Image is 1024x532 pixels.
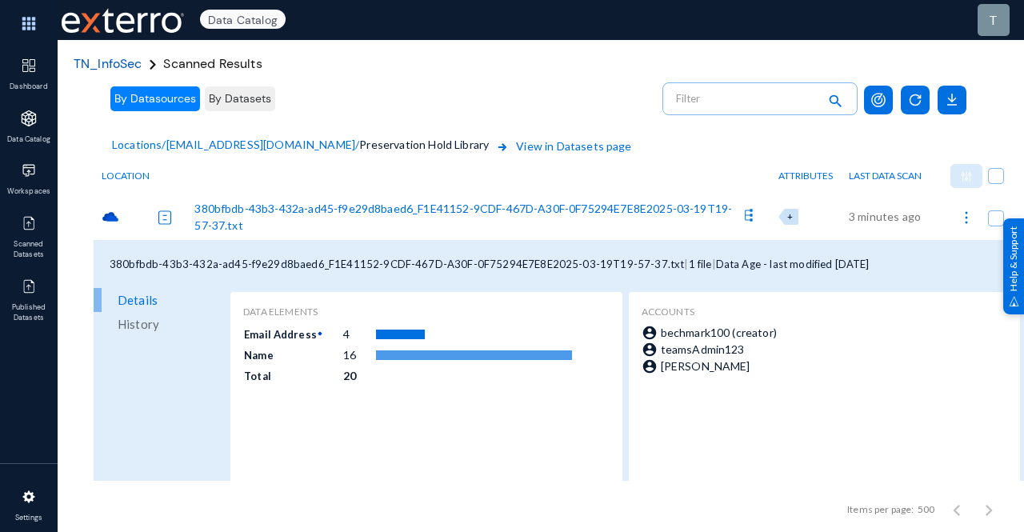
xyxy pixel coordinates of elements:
button: By Datasets [205,86,275,111]
img: exterro-work-mark.svg [62,8,184,33]
td: Total [243,366,342,385]
div: t [989,10,998,30]
img: icon-dashboard.svg [21,58,37,74]
div: 3 minutes ago [849,208,921,225]
img: icon-settings.svg [21,489,37,505]
td: 4 [342,324,375,345]
a: Details [94,288,226,312]
span: 380bfbdb-43b3-432a-ad45-f9e29d8baed6_F1E41152-9CDF-467D-A30F-0F75294E7E8E2025-03-19T19-57-37.txt [110,258,684,270]
div: Help & Support [1003,218,1024,314]
span: t [989,12,998,27]
span: Data Age - last modified [DATE] [716,258,870,270]
img: icon-workspace.svg [21,162,37,178]
div: accounts [642,305,1007,319]
span: 1 file [689,258,712,270]
span: + [787,211,793,222]
span: Dashboard [3,82,55,93]
span: View in Datasets page [493,138,631,176]
input: Filter [676,86,817,110]
span: | [684,258,688,270]
span: Attributes [778,170,833,182]
td: Email Address [243,324,342,343]
img: help_support.svg [1009,296,1019,306]
span: Settings [3,513,55,524]
mat-icon: account_circle [642,325,661,341]
span: Workspaces [3,186,55,198]
span: bechmark100 (creator) [661,326,777,339]
img: icon-applications.svg [21,110,37,126]
span: By Datasources [114,91,196,106]
span: Details [118,288,158,312]
span: By Datasets [209,91,271,106]
span: Data Catalog [200,10,286,29]
div: 380bfbdb-43b3-432a-ad45-f9e29d8baed6_F1E41152-9CDF-467D-A30F-0F75294E7E8E2025-03-19T19-57-37.txt [194,200,737,234]
td: 16 [342,345,375,366]
span: / [162,137,166,176]
span: Exterro [58,4,182,37]
img: app launcher [5,6,53,41]
mat-icon: account_circle [642,342,661,358]
mat-icon: account_circle [642,358,661,374]
td: Name [243,345,342,364]
div: Data Elements [243,305,609,319]
mat-icon: search [826,91,845,113]
span: Last Data Scan [849,170,922,182]
span: Location [102,170,150,182]
img: onedrive.png [102,208,119,226]
a: History [94,312,226,336]
span: Locations [112,137,162,176]
span: | [712,258,716,270]
a: TN_InfoSec [74,55,142,72]
button: By Datasources [110,86,200,111]
img: icon-published.svg [21,278,37,294]
span: History [118,312,159,336]
button: Next page [973,494,1005,526]
span: Scanned Results [163,55,262,72]
span: Scanned Datasets [3,239,55,261]
span: Preservation Hold Library [359,137,489,176]
span: / [355,137,359,176]
td: 20 [342,366,375,386]
span: [PERSON_NAME] [661,359,750,373]
span: [EMAIL_ADDRESS][DOMAIN_NAME] [166,137,355,176]
span: Data Catalog [3,134,55,146]
button: Previous page [941,494,973,526]
div: 500 [918,502,934,517]
div: Items per page: [847,502,914,517]
img: icon-published.svg [21,215,37,231]
span: Published Datasets [3,302,55,324]
span: teamsAdmin123 [661,342,745,356]
img: icon-more.svg [958,210,974,226]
